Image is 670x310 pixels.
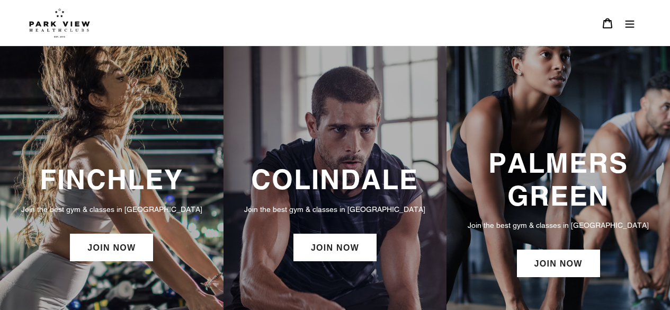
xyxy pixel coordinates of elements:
[234,203,436,215] p: Join the best gym & classes in [GEOGRAPHIC_DATA]
[457,219,659,231] p: Join the best gym & classes in [GEOGRAPHIC_DATA]
[619,12,641,34] button: Menu
[517,250,600,277] a: JOIN NOW: Palmers Green Membership
[29,8,90,38] img: Park view health clubs is a gym near you.
[11,203,213,215] p: Join the best gym & classes in [GEOGRAPHIC_DATA]
[234,163,436,196] h3: COLINDALE
[457,147,659,212] h3: PALMERS GREEN
[70,234,153,261] a: JOIN NOW: Finchley Membership
[293,234,377,261] a: JOIN NOW: Colindale Membership
[11,163,213,196] h3: FINCHLEY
